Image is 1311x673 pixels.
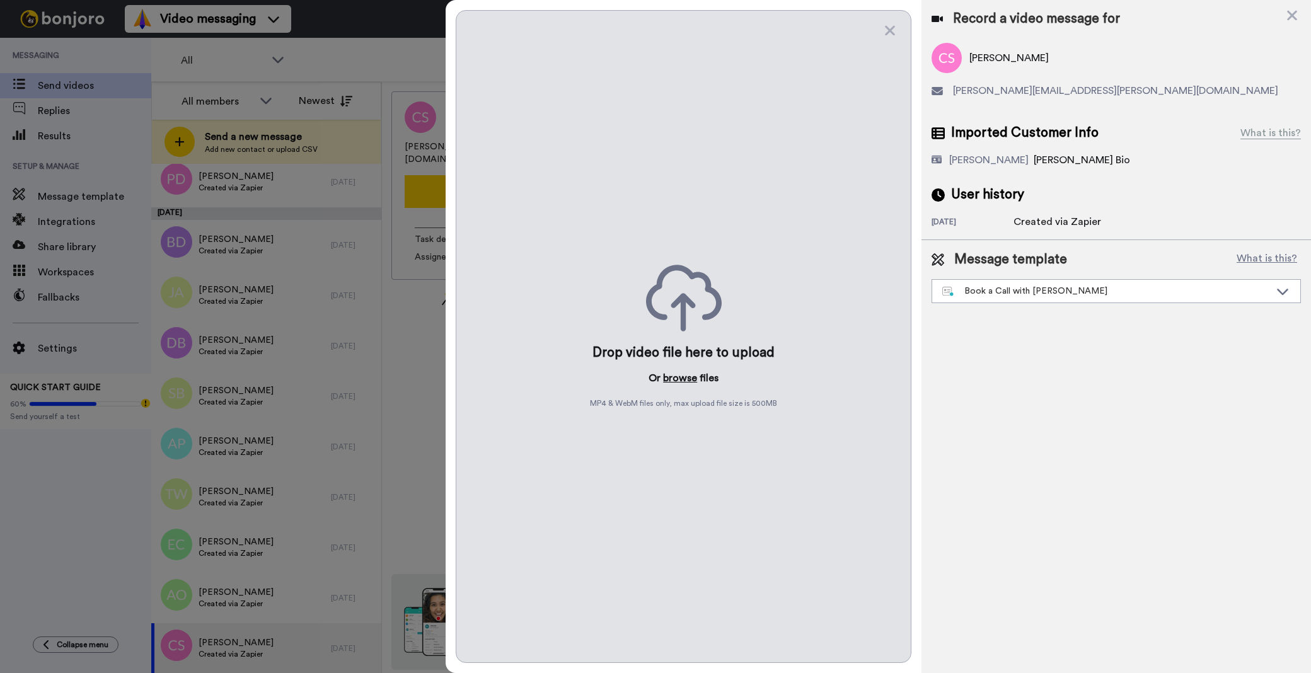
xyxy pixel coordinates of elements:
div: [PERSON_NAME] [949,152,1029,168]
div: What is this? [1240,125,1301,141]
div: Created via Zapier [1014,214,1101,229]
p: Or files [649,371,719,386]
div: [DATE] [932,217,1014,229]
div: Drop video file here to upload [592,344,775,362]
button: What is this? [1233,250,1301,269]
button: browse [663,371,697,386]
span: MP4 & WebM files only, max upload file size is 500 MB [590,398,777,408]
p: Message from Grant, sent 4w ago [55,49,217,60]
div: Book a Call with [PERSON_NAME] [942,285,1270,297]
img: Profile image for Grant [28,38,49,58]
span: Imported Customer Info [951,124,1099,142]
img: nextgen-template.svg [942,287,954,297]
span: [PERSON_NAME][EMAIL_ADDRESS][PERSON_NAME][DOMAIN_NAME] [953,83,1278,98]
span: Message template [954,250,1067,269]
span: [PERSON_NAME] Bio [1034,155,1130,165]
p: Thanks for being with us for 4 months - it's flown by! How can we make the next 4 months even bet... [55,36,217,49]
span: User history [951,185,1024,204]
div: message notification from Grant, 4w ago. Thanks for being with us for 4 months - it's flown by! H... [19,26,233,68]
